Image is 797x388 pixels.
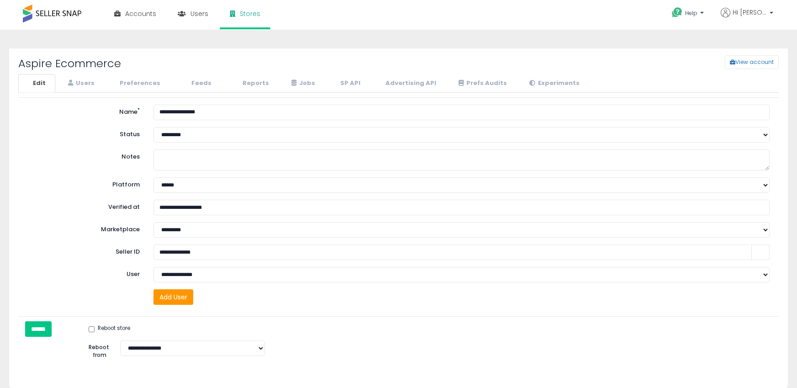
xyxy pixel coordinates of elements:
a: SP API [326,74,370,93]
span: Users [190,9,208,18]
a: Hi [PERSON_NAME] [721,8,773,28]
a: Edit [18,74,55,93]
button: Add User [153,289,193,305]
span: Help [685,9,697,17]
a: Reports [222,74,279,93]
label: Verified at [21,200,147,212]
h2: Aspire Ecommerce [11,58,334,69]
a: Users [56,74,104,93]
label: Seller ID [21,244,147,256]
a: Feeds [171,74,221,93]
label: Reboot from [82,340,113,359]
a: Preferences [105,74,170,93]
i: Get Help [671,7,683,18]
button: View account [725,55,779,69]
label: Reboot store [89,324,130,334]
a: Prefs Audits [447,74,517,93]
input: Reboot store [89,326,95,332]
label: Notes [21,149,147,161]
a: Advertising API [371,74,446,93]
label: User [21,267,147,279]
span: Stores [240,9,260,18]
span: Accounts [125,9,156,18]
label: Platform [21,177,147,189]
a: Experiments [517,74,589,93]
label: Name [21,105,147,117]
span: Hi [PERSON_NAME] [733,8,767,17]
label: Marketplace [21,222,147,234]
a: Jobs [280,74,325,93]
a: View account [718,55,732,69]
label: Status [21,127,147,139]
